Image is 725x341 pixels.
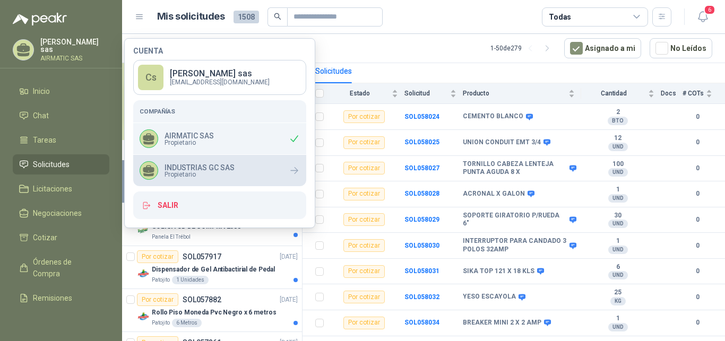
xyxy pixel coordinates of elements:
[152,265,275,275] p: Dispensador de Gel Antibactirial de Pedal
[463,267,534,276] b: SIKA TOP 121 X 18 KLS
[138,65,163,90] div: Cs
[683,137,712,147] b: 0
[152,319,170,327] p: Patojito
[463,190,525,198] b: ACRONAL X GALON
[608,220,628,228] div: UND
[40,38,109,53] p: [PERSON_NAME] sas
[608,271,628,279] div: UND
[581,288,654,297] b: 25
[608,323,628,331] div: UND
[33,183,72,195] span: Licitaciones
[343,317,385,329] div: Por cotizar
[33,292,72,304] span: Remisiones
[608,194,628,203] div: UND
[13,81,109,101] a: Inicio
[183,296,221,303] p: SOL057882
[608,246,628,254] div: UND
[463,138,541,147] b: UNION CONDUIT EMT 3/4
[404,319,439,326] a: SOL058034
[490,40,556,57] div: 1 - 50 de 279
[13,106,109,126] a: Chat
[704,5,715,15] span: 6
[165,171,235,178] span: Propietario
[661,83,683,104] th: Docs
[683,163,712,173] b: 0
[404,242,439,249] b: SOL058030
[274,13,281,20] span: search
[152,233,191,241] p: Panela El Trébol
[463,90,566,97] span: Producto
[683,215,712,225] b: 0
[133,191,306,219] button: Salir
[581,212,654,220] b: 30
[581,90,646,97] span: Cantidad
[463,212,567,228] b: SOPORTE GIRATORIO P/RUEDA 6"
[683,90,704,97] span: # COTs
[343,136,385,149] div: Por cotizar
[13,203,109,223] a: Negociaciones
[133,123,306,154] div: AIRMATIC SASPropietario
[343,188,385,200] div: Por cotizar
[234,11,259,23] span: 1508
[152,308,276,318] p: Rollo Piso Moneda Pvc Negro x 6 metros
[137,310,150,323] img: Company Logo
[165,164,235,171] p: INDUSTRIAS GC SAS
[140,107,300,116] h5: Compañías
[683,318,712,328] b: 0
[343,291,385,303] div: Por cotizar
[581,263,654,272] b: 6
[122,246,302,289] a: Por cotizarSOL057917[DATE] Company LogoDispensador de Gel Antibactirial de PedalPatojito1 Unidades
[133,155,306,186] a: INDUSTRIAS GC SASPropietario
[581,108,654,117] b: 2
[404,113,439,120] a: SOL058024
[33,232,57,243] span: Cotizar
[581,83,661,104] th: Cantidad
[33,110,49,121] span: Chat
[170,79,270,85] p: [EMAIL_ADDRESS][DOMAIN_NAME]
[13,179,109,199] a: Licitaciones
[404,216,439,223] b: SOL058029
[122,289,302,332] a: Por cotizarSOL057882[DATE] Company LogoRollo Piso Moneda Pvc Negro x 6 metrosPatojito6 Metros
[463,160,567,177] b: TORNILLO CABEZA LENTEJA PUNTA AGUDA 8 X
[183,253,221,260] p: SOL057917
[13,13,67,25] img: Logo peakr
[404,190,439,197] a: SOL058028
[343,265,385,278] div: Por cotizar
[137,224,150,237] img: Company Logo
[683,83,725,104] th: # COTs
[343,110,385,123] div: Por cotizar
[404,138,439,146] a: SOL058025
[581,186,654,194] b: 1
[608,143,628,151] div: UND
[404,267,439,275] a: SOL058031
[280,295,298,305] p: [DATE]
[581,160,654,169] b: 100
[404,293,439,301] a: SOL058032
[33,134,56,146] span: Tareas
[13,312,109,333] a: Configuración
[280,252,298,262] p: [DATE]
[133,60,306,95] a: Cs[PERSON_NAME] sas[EMAIL_ADDRESS][DOMAIN_NAME]
[157,9,225,24] h1: Mis solicitudes
[315,65,352,77] div: Solicitudes
[40,55,109,62] p: AIRMATIC SAS
[330,83,404,104] th: Estado
[172,276,209,284] div: 1 Unidades
[172,319,202,327] div: 6 Metros
[330,90,390,97] span: Estado
[152,276,170,284] p: Patojito
[170,69,270,78] p: [PERSON_NAME] sas
[165,139,214,146] span: Propietario
[404,164,439,172] a: SOL058027
[610,297,626,305] div: KG
[13,154,109,174] a: Solicitudes
[33,159,70,170] span: Solicitudes
[581,134,654,143] b: 12
[683,266,712,276] b: 0
[564,38,641,58] button: Asignado a mi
